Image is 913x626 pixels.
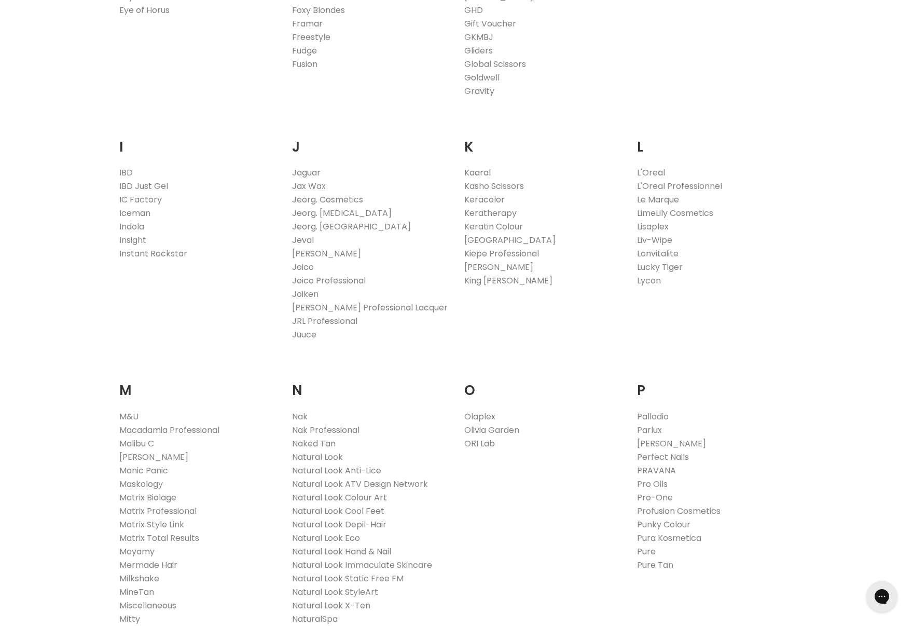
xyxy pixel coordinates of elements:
[637,261,683,273] a: Lucky Tiger
[637,207,713,219] a: LimeLily Cosmetics
[119,180,168,192] a: IBD Just Gel
[292,207,392,219] a: Jeorg. [MEDICAL_DATA]
[464,45,493,57] a: Gliders
[292,248,361,260] a: [PERSON_NAME]
[637,275,661,287] a: Lycon
[292,478,428,490] a: Natural Look ATV Design Network
[292,559,432,571] a: Natural Look Immaculate Skincare
[464,85,494,97] a: Gravity
[119,465,168,477] a: Manic Panic
[637,411,669,423] a: Palladio
[464,72,500,84] a: Goldwell
[119,600,176,611] a: Miscellaneous
[637,167,665,179] a: L'Oreal
[292,451,343,463] a: Natural Look
[292,275,366,287] a: Joico Professional
[861,577,903,616] iframe: Gorgias live chat messenger
[292,465,381,477] a: Natural Look Anti-Lice
[119,438,154,450] a: Malibu C
[292,366,449,401] h2: N
[637,424,662,436] a: Parlux
[292,600,370,611] a: Natural Look X-Ten
[292,221,411,233] a: Jeorg. [GEOGRAPHIC_DATA]
[119,194,162,206] a: IC Factory
[464,18,516,30] a: Gift Voucher
[292,586,378,598] a: Natural Look StyleArt
[637,519,690,530] a: Punky Colour
[637,248,679,260] a: Lonvitalite
[464,248,539,260] a: Kiepe Professional
[637,492,673,503] a: Pro-One
[292,411,308,423] a: Nak
[119,234,146,246] a: Insight
[292,573,404,584] a: Natural Look Static Free FM
[637,194,679,206] a: Le Marque
[292,261,314,273] a: Joico
[292,288,319,300] a: Joiken
[637,123,794,158] h2: L
[119,478,163,490] a: Maskology
[119,411,139,423] a: M&U
[119,532,199,544] a: Matrix Total Results
[637,465,676,477] a: PRAVANA
[292,58,317,70] a: Fusion
[464,31,493,43] a: GKMBJ
[292,194,363,206] a: Jeorg. Cosmetics
[637,451,689,463] a: Perfect Nails
[292,180,326,192] a: Jax Wax
[292,4,345,16] a: Foxy Blondes
[292,329,316,341] a: Juuce
[464,194,505,206] a: Keracolor
[464,411,495,423] a: Olaplex
[292,492,387,503] a: Natural Look Colour Art
[119,123,276,158] h2: I
[119,167,133,179] a: IBD
[292,123,449,158] h2: J
[464,207,517,219] a: Keratherapy
[464,221,523,233] a: Keratin Colour
[464,366,621,401] h2: O
[637,478,668,490] a: Pro Oils
[119,573,159,584] a: Milkshake
[292,438,336,450] a: Naked Tan
[292,424,359,436] a: Nak Professional
[119,586,154,598] a: MineTan
[464,58,526,70] a: Global Scissors
[292,613,338,625] a: NaturalSpa
[637,532,701,544] a: Pura Kosmetica
[292,31,330,43] a: Freestyle
[464,424,519,436] a: Olivia Garden
[637,546,656,557] a: Pure
[464,275,552,287] a: King [PERSON_NAME]
[119,248,187,260] a: Instant Rockstar
[292,505,384,517] a: Natural Look Cool Feet
[292,167,321,179] a: Jaguar
[464,234,556,246] a: [GEOGRAPHIC_DATA]
[119,519,184,530] a: Matrix Style Link
[119,613,140,625] a: Mitty
[119,424,219,436] a: Macadamia Professional
[464,180,524,192] a: Kasho Scissors
[292,302,448,314] a: [PERSON_NAME] Professional Lacquer
[119,492,176,503] a: Matrix Biolage
[119,559,177,571] a: Mermade Hair
[119,221,144,233] a: Indola
[464,167,491,179] a: Kaaral
[292,519,386,530] a: Natural Look Depil-Hair
[637,438,706,450] a: [PERSON_NAME]
[637,180,722,192] a: L'Oreal Professionnel
[119,4,170,16] a: Eye of Horus
[637,559,673,571] a: Pure Tan
[119,366,276,401] h2: M
[637,366,794,401] h2: P
[464,438,495,450] a: ORI Lab
[464,261,533,273] a: [PERSON_NAME]
[292,234,314,246] a: Jeval
[637,505,721,517] a: Profusion Cosmetics
[119,451,188,463] a: [PERSON_NAME]
[119,546,155,557] a: Mayamy
[292,45,317,57] a: Fudge
[119,207,150,219] a: Iceman
[464,4,483,16] a: GHD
